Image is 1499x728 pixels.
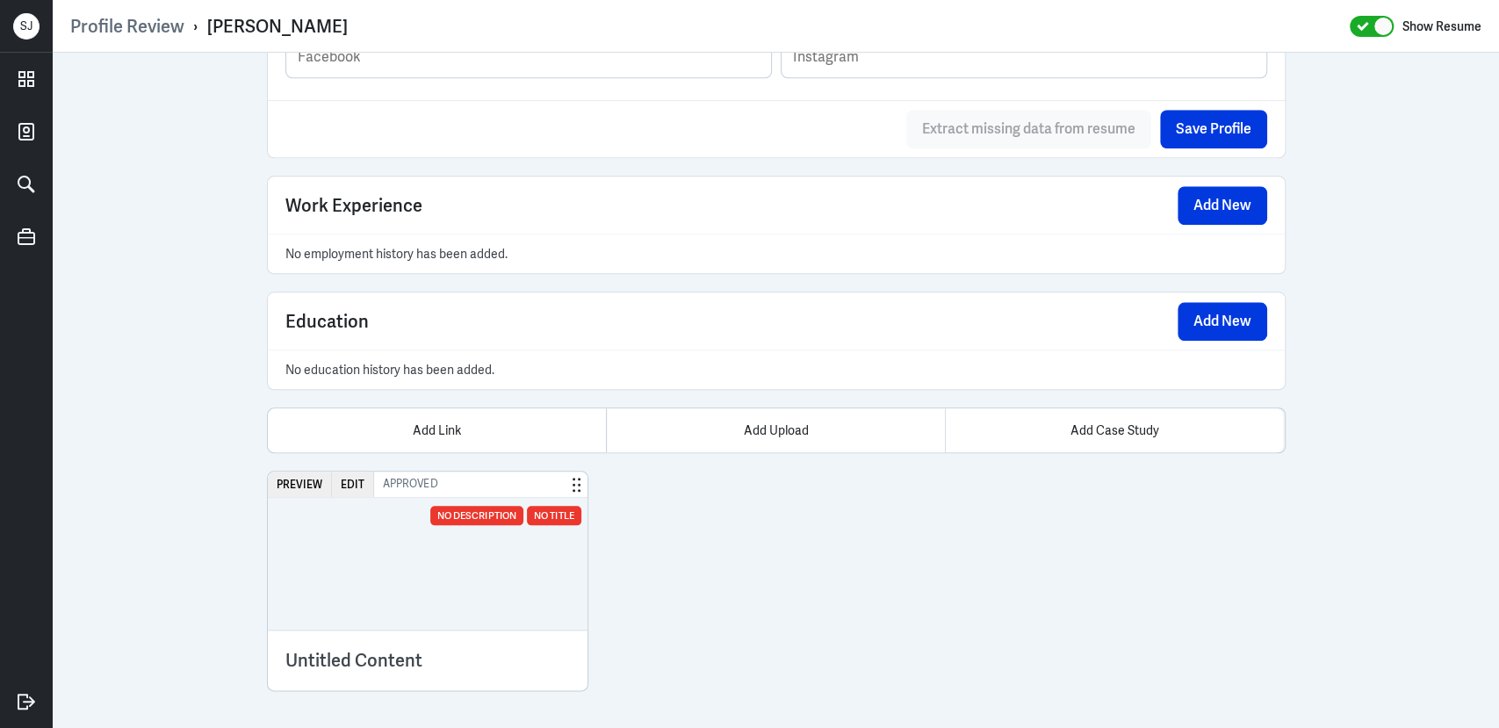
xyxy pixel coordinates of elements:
[945,408,1284,452] div: Add Case Study
[207,15,348,38] div: [PERSON_NAME]
[332,472,374,497] button: Edit
[70,15,184,38] a: Profile Review
[285,359,1267,380] p: No education history has been added.
[268,408,607,452] div: Add Link
[285,192,422,219] span: Work Experience
[285,308,369,335] span: Education
[1178,186,1267,225] button: Add New
[184,15,207,38] p: ›
[1178,302,1267,341] button: Add New
[606,408,945,452] div: Add Upload
[286,35,771,77] input: Facebook
[906,110,1151,148] button: Extract missing data from resume
[430,506,523,525] div: No Description
[13,13,40,40] div: S J
[527,506,581,525] div: No Title
[374,472,447,497] span: Approved
[285,243,1267,264] p: No employment history has been added.
[268,472,332,497] button: Preview
[782,35,1266,77] input: Instagram
[285,648,570,673] h3: Untitled Content
[1160,110,1267,148] button: Save Profile
[1402,15,1481,38] label: Show Resume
